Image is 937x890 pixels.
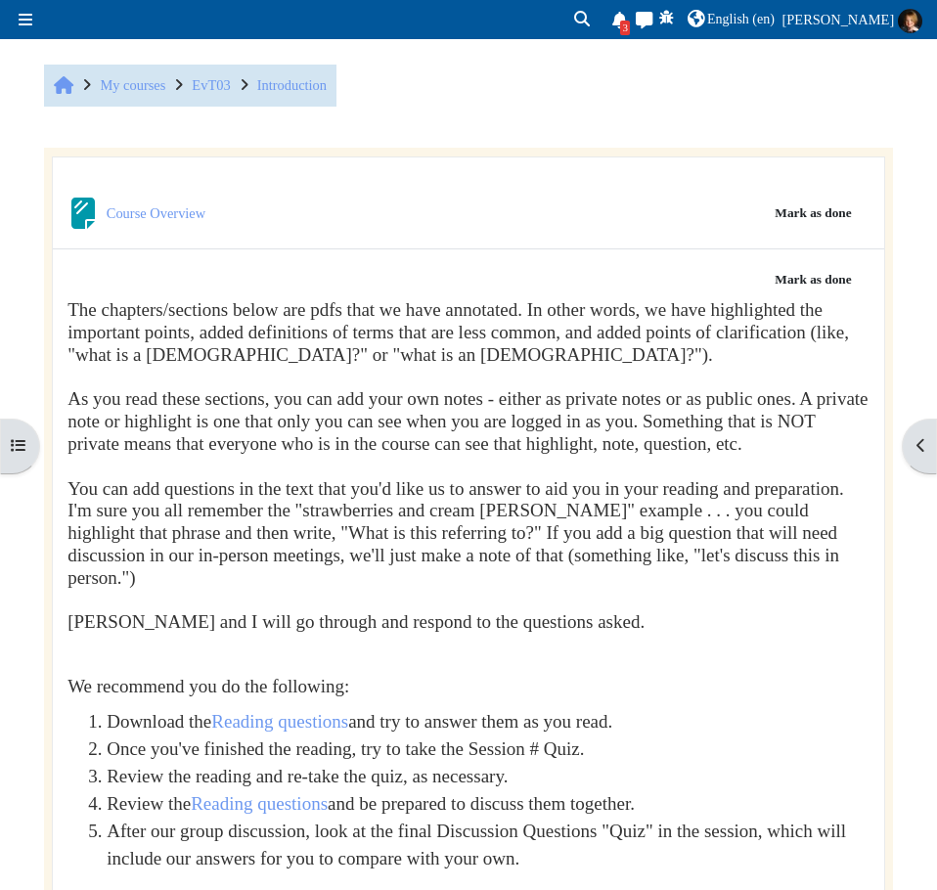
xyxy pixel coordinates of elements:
[67,676,870,698] h5: We recommend you do the following:
[107,763,870,790] li: Review the reading and re-take the quiz, as necessary.
[634,8,657,35] a: Toggle messaging drawer There are 0 unread conversations
[211,711,348,732] a: Reading questions
[608,8,630,35] div: Show notification window with 3 new notifications
[781,12,894,27] span: [PERSON_NAME]
[620,21,630,35] div: 3
[657,11,675,24] i: Ad hoc debug (off)
[781,6,922,33] a: User menu
[100,77,165,93] a: My courses
[67,299,870,634] h5: The chapters/sections below are pdfs that we have annotated. In other words, we have highlighted ...
[191,793,328,814] a: Reading questions
[107,818,870,872] li: After our group discussion, look at the final Discussion Questions "Quiz" in the session, which w...
[107,205,205,221] a: Course Overview
[707,12,775,26] span: English ‎(en)‎
[107,790,870,818] li: Review the and be prepared to discuss them together.
[657,4,677,31] a: Ad hoc debug (off)
[688,6,775,33] a: English ‎(en)‎
[760,198,867,229] button: Mark Course Overview as done
[760,264,867,295] button: Mark The chapters/sections below are pdfs that we have ... as done
[257,77,327,93] a: Introduction
[192,77,230,93] a: EvT03
[54,86,73,87] span: Home
[107,735,870,763] li: Once you've finished the reading, try to take the Session # Quiz.
[44,65,336,106] nav: Breadcrumb
[107,708,870,735] li: Download the and try to answer them as you read.
[634,12,655,28] i: Toggle messaging drawer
